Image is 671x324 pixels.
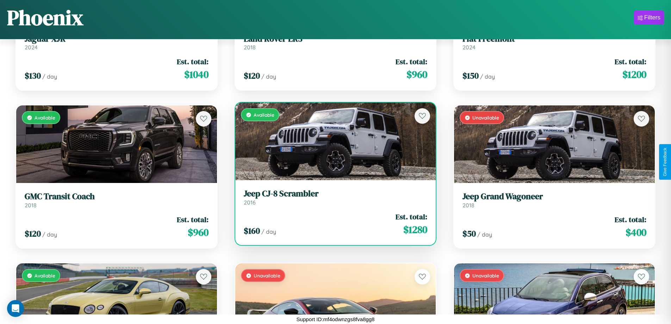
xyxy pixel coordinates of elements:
h3: Fiat Freemont [462,34,646,44]
span: Est. total: [396,56,427,67]
a: Jeep CJ-8 Scrambler2016 [244,189,428,206]
span: Unavailable [472,273,499,279]
span: Available [35,115,55,121]
span: Est. total: [177,214,209,225]
span: 2018 [25,202,37,209]
span: Available [35,273,55,279]
div: Open Intercom Messenger [7,300,24,317]
h3: Jeep CJ-8 Scrambler [244,189,428,199]
a: Land Rover LR32018 [244,34,428,51]
span: Est. total: [615,56,646,67]
span: / day [42,231,57,238]
a: Fiat Freemont2024 [462,34,646,51]
span: $ 120 [25,228,41,239]
h3: Jaguar XJR [25,34,209,44]
div: Give Feedback [663,148,667,176]
span: Est. total: [177,56,209,67]
span: $ 130 [25,70,41,81]
span: Unavailable [254,273,280,279]
a: Jeep Grand Wagoneer2018 [462,191,646,209]
span: Est. total: [615,214,646,225]
span: Available [254,112,274,118]
span: / day [261,228,276,235]
span: 2018 [462,202,474,209]
a: GMC Transit Coach2018 [25,191,209,209]
h3: Land Rover LR3 [244,34,428,44]
span: $ 1040 [184,67,209,81]
span: $ 120 [244,70,260,81]
span: $ 960 [406,67,427,81]
h1: Phoenix [7,3,83,32]
span: Est. total: [396,212,427,222]
span: Unavailable [472,115,499,121]
span: 2018 [244,44,256,51]
span: $ 400 [626,225,646,239]
span: $ 960 [188,225,209,239]
p: Support ID: mf4odwnzgs8fva8gg8 [297,314,375,324]
h3: Jeep Grand Wagoneer [462,191,646,202]
h3: GMC Transit Coach [25,191,209,202]
span: $ 1280 [403,222,427,237]
span: / day [480,73,495,80]
span: $ 160 [244,225,260,237]
a: Jaguar XJR2024 [25,34,209,51]
span: / day [42,73,57,80]
span: 2024 [25,44,38,51]
span: 2016 [244,199,256,206]
span: 2024 [462,44,476,51]
span: $ 50 [462,228,476,239]
span: / day [477,231,492,238]
span: $ 1200 [622,67,646,81]
button: Filters [634,11,664,25]
span: $ 150 [462,70,479,81]
span: / day [261,73,276,80]
div: Filters [644,14,660,21]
